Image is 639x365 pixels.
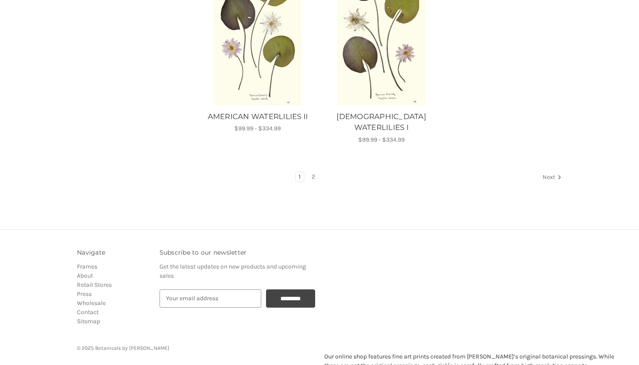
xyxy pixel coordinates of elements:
[234,125,281,132] span: $99.99 - $334.99
[77,281,112,289] a: Retail Stores
[77,272,93,279] a: About
[77,263,97,270] a: Frames
[77,344,562,352] p: © 2025 Botanicals by [PERSON_NAME]
[77,309,99,316] a: Contact
[77,299,106,307] a: Wholesale
[200,111,315,123] a: AMERICAN WATERLILIES II, Price range from $99.99 to $334.99
[160,248,315,257] h3: Subscribe to our newsletter
[77,172,562,184] nav: pagination
[77,318,100,325] a: Sitemap
[539,172,562,183] a: Next
[309,172,318,182] a: Page 2 of 2
[324,111,439,133] a: AMERICAN WATERLILIES I, Price range from $99.99 to $334.99
[358,136,405,143] span: $99.99 - $334.99
[77,290,92,298] a: Press
[296,172,304,182] a: Page 1 of 2
[160,289,261,308] input: Your email address
[160,262,315,280] p: Get the latest updates on new products and upcoming sales
[77,248,150,257] h3: Navigate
